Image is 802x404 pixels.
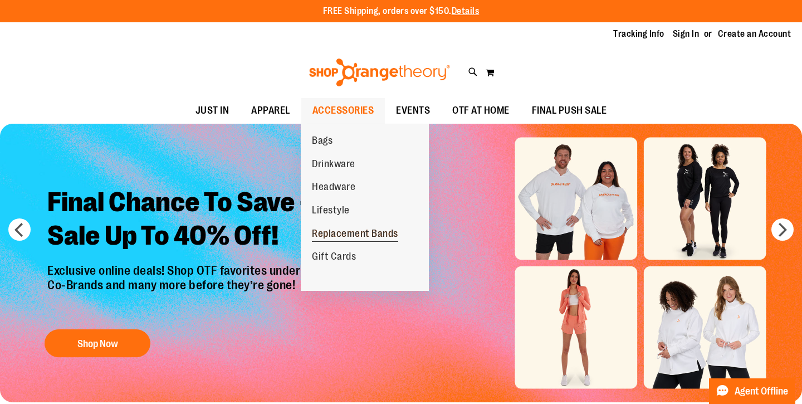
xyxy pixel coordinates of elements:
[735,386,788,397] span: Agent Offline
[184,98,241,124] a: JUST IN
[312,251,356,265] span: Gift Cards
[312,135,332,149] span: Bags
[709,378,795,404] button: Agent Offline
[195,98,229,123] span: JUST IN
[452,98,510,123] span: OTF AT HOME
[312,228,398,242] span: Replacement Bands
[452,6,480,16] a: Details
[385,98,441,124] a: EVENTS
[312,158,355,172] span: Drinkware
[301,245,367,269] a: Gift Cards
[301,176,366,199] a: Headware
[532,98,607,123] span: FINAL PUSH SALE
[521,98,618,124] a: FINAL PUSH SALE
[613,28,664,40] a: Tracking Info
[301,98,385,124] a: ACCESSORIES
[312,98,374,123] span: ACCESSORIES
[39,177,388,363] a: Final Chance To Save -Sale Up To 40% Off! Exclusive online deals! Shop OTF favorites under $10, $...
[307,59,452,86] img: Shop Orangetheory
[301,129,344,153] a: Bags
[39,177,388,264] h2: Final Chance To Save - Sale Up To 40% Off!
[312,205,350,218] span: Lifestyle
[323,5,480,18] p: FREE Shipping, orders over $150.
[312,181,355,195] span: Headware
[8,218,31,241] button: prev
[301,153,366,176] a: Drinkware
[240,98,301,124] a: APPAREL
[251,98,290,123] span: APPAREL
[718,28,791,40] a: Create an Account
[39,264,388,318] p: Exclusive online deals! Shop OTF favorites under $10, $20, $50, Co-Brands and many more before th...
[771,218,794,241] button: next
[301,222,409,246] a: Replacement Bands
[441,98,521,124] a: OTF AT HOME
[396,98,430,123] span: EVENTS
[45,329,150,357] button: Shop Now
[673,28,700,40] a: Sign In
[301,124,429,291] ul: ACCESSORIES
[301,199,361,222] a: Lifestyle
